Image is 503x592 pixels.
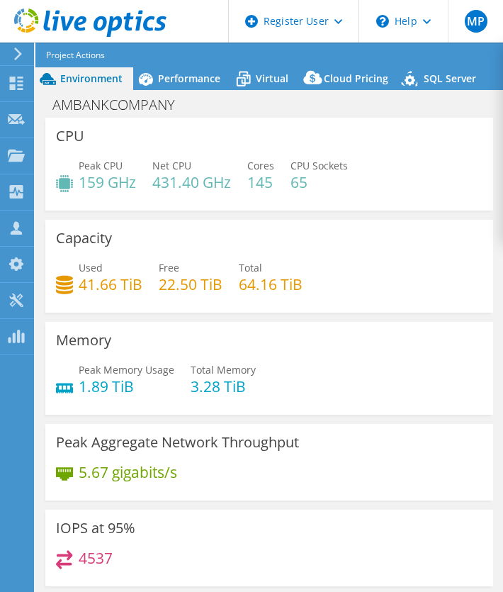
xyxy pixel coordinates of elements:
[191,363,256,376] span: Total Memory
[159,277,222,292] h4: 22.50 TiB
[60,72,123,85] span: Environment
[376,15,389,28] svg: \n
[79,550,113,566] h4: 4537
[79,159,123,172] span: Peak CPU
[247,174,274,190] h4: 145
[79,277,142,292] h4: 41.66 TiB
[79,363,174,376] span: Peak Memory Usage
[79,464,177,480] h4: 5.67 gigabits/s
[56,128,84,144] h3: CPU
[158,72,220,85] span: Performance
[46,48,105,63] span: Project Actions
[465,10,487,33] span: MP
[290,159,348,172] span: CPU Sockets
[79,379,174,394] h4: 1.89 TiB
[159,261,179,274] span: Free
[56,520,135,536] h3: IOPS at 95%
[239,261,262,274] span: Total
[79,174,136,190] h4: 159 GHz
[191,379,256,394] h4: 3.28 TiB
[247,159,274,172] span: Cores
[56,435,299,450] h3: Peak Aggregate Network Throughput
[290,174,348,190] h4: 65
[152,159,191,172] span: Net CPU
[239,277,303,292] h4: 64.16 TiB
[46,97,197,113] h1: AMBANKCOMPANY
[256,72,288,85] span: Virtual
[424,72,476,85] span: SQL Server
[152,174,231,190] h4: 431.40 GHz
[56,333,111,348] h3: Memory
[79,261,103,274] span: Used
[56,230,112,246] h3: Capacity
[324,72,388,85] span: Cloud Pricing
